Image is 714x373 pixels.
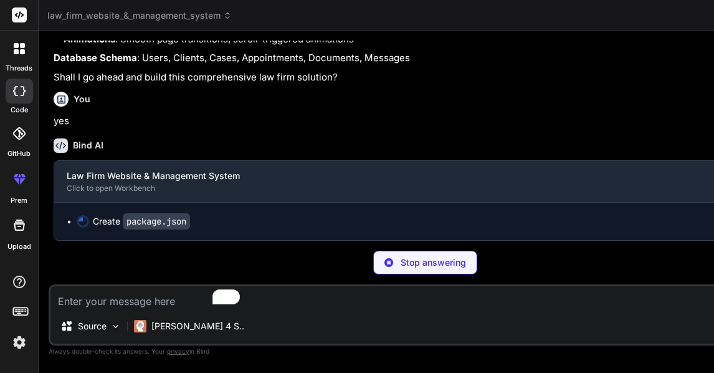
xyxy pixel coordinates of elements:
label: code [11,105,28,115]
p: [PERSON_NAME] 4 S.. [151,320,244,332]
img: Claude 4 Sonnet [134,320,146,332]
label: Upload [7,241,31,252]
strong: Animations [64,33,115,45]
h6: Bind AI [73,139,103,152]
div: Create [93,215,190,228]
label: prem [11,195,27,206]
span: privacy [167,347,189,355]
code: package.json [123,213,190,230]
strong: Database Schema [54,52,137,64]
label: GitHub [7,148,31,159]
img: Pick Models [110,321,121,332]
label: threads [6,63,32,74]
p: Stop answering [401,256,466,269]
img: settings [9,332,30,353]
h6: You [74,93,90,105]
p: Source [78,320,107,332]
span: law_firm_website_&_management_system [47,9,232,22]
